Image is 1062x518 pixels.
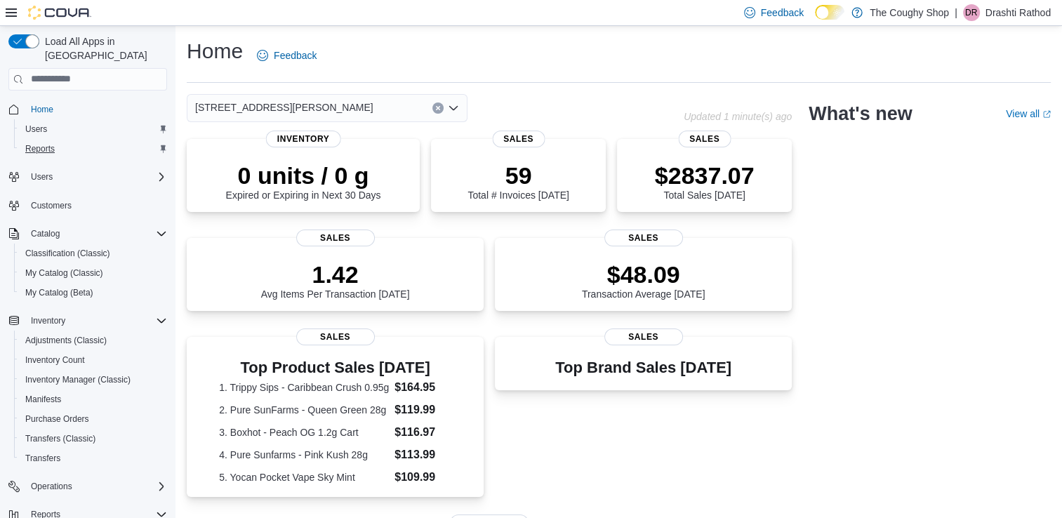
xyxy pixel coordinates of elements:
[31,104,53,115] span: Home
[14,331,173,350] button: Adjustments (Classic)
[14,244,173,263] button: Classification (Classic)
[31,481,72,492] span: Operations
[3,477,173,496] button: Operations
[1042,110,1051,119] svg: External link
[20,121,167,138] span: Users
[31,228,60,239] span: Catalog
[20,352,91,368] a: Inventory Count
[20,391,67,408] a: Manifests
[963,4,980,21] div: Drashti Rathod
[25,101,59,118] a: Home
[251,41,322,69] a: Feedback
[394,446,451,463] dd: $113.99
[394,469,451,486] dd: $109.99
[14,119,173,139] button: Users
[219,403,389,417] dt: 2. Pure SunFarms - Queen Green 28g
[25,100,167,118] span: Home
[3,99,173,119] button: Home
[3,224,173,244] button: Catalog
[20,371,136,388] a: Inventory Manager (Classic)
[20,140,60,157] a: Reports
[555,359,731,376] h3: Top Brand Sales [DATE]
[20,332,112,349] a: Adjustments (Classic)
[226,161,381,190] p: 0 units / 0 g
[25,168,58,185] button: Users
[219,359,451,376] h3: Top Product Sales [DATE]
[14,370,173,390] button: Inventory Manager (Classic)
[815,5,844,20] input: Dark Mode
[25,312,71,329] button: Inventory
[14,350,173,370] button: Inventory Count
[31,200,72,211] span: Customers
[296,230,375,246] span: Sales
[25,478,78,495] button: Operations
[965,4,977,21] span: DR
[14,263,173,283] button: My Catalog (Classic)
[394,401,451,418] dd: $119.99
[20,265,167,281] span: My Catalog (Classic)
[296,328,375,345] span: Sales
[25,354,85,366] span: Inventory Count
[3,311,173,331] button: Inventory
[394,424,451,441] dd: $116.97
[20,245,116,262] a: Classification (Classic)
[684,111,792,122] p: Updated 1 minute(s) ago
[28,6,91,20] img: Cova
[14,390,173,409] button: Manifests
[655,161,755,190] p: $2837.07
[3,195,173,215] button: Customers
[20,265,109,281] a: My Catalog (Classic)
[25,267,103,279] span: My Catalog (Classic)
[39,34,167,62] span: Load All Apps in [GEOGRAPHIC_DATA]
[467,161,569,190] p: 59
[20,450,66,467] a: Transfers
[14,429,173,449] button: Transfers (Classic)
[14,283,173,303] button: My Catalog (Beta)
[25,197,77,214] a: Customers
[219,470,389,484] dt: 5. Yocan Pocket Vape Sky Mint
[25,312,167,329] span: Inventory
[25,413,89,425] span: Purchase Orders
[985,4,1051,21] p: Drashti Rathod
[25,374,131,385] span: Inventory Manager (Classic)
[582,260,705,300] div: Transaction Average [DATE]
[492,131,545,147] span: Sales
[870,4,949,21] p: The Coughy Shop
[20,411,167,427] span: Purchase Orders
[20,140,167,157] span: Reports
[25,143,55,154] span: Reports
[20,284,99,301] a: My Catalog (Beta)
[394,379,451,396] dd: $164.95
[467,161,569,201] div: Total # Invoices [DATE]
[219,425,389,439] dt: 3. Boxhot - Peach OG 1.2g Cart
[678,131,731,147] span: Sales
[20,430,101,447] a: Transfers (Classic)
[20,450,167,467] span: Transfers
[219,380,389,394] dt: 1. Trippy Sips - Caribbean Crush 0.95g
[604,328,683,345] span: Sales
[187,37,243,65] h1: Home
[261,260,410,288] p: 1.42
[14,449,173,468] button: Transfers
[266,131,341,147] span: Inventory
[20,284,167,301] span: My Catalog (Beta)
[25,478,167,495] span: Operations
[655,161,755,201] div: Total Sales [DATE]
[1006,108,1051,119] a: View allExternal link
[955,4,957,21] p: |
[14,409,173,429] button: Purchase Orders
[274,48,317,62] span: Feedback
[25,287,93,298] span: My Catalog (Beta)
[20,430,167,447] span: Transfers (Classic)
[761,6,804,20] span: Feedback
[809,102,912,125] h2: What's new
[20,411,95,427] a: Purchase Orders
[261,260,410,300] div: Avg Items Per Transaction [DATE]
[25,124,47,135] span: Users
[25,248,110,259] span: Classification (Classic)
[31,315,65,326] span: Inventory
[20,371,167,388] span: Inventory Manager (Classic)
[3,167,173,187] button: Users
[432,102,444,114] button: Clear input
